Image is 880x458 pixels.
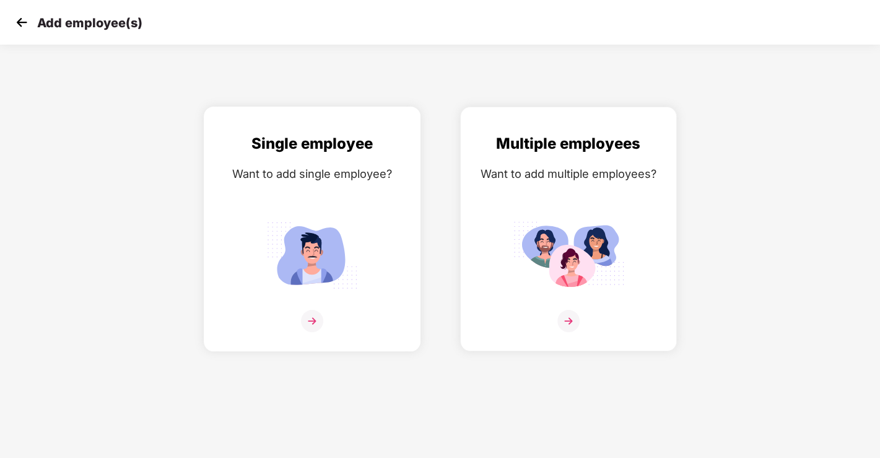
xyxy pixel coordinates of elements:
[473,165,664,183] div: Want to add multiple employees?
[256,216,368,294] img: svg+xml;base64,PHN2ZyB4bWxucz0iaHR0cDovL3d3dy53My5vcmcvMjAwMC9zdmciIGlkPSJTaW5nbGVfZW1wbG95ZWUiIH...
[557,310,580,332] img: svg+xml;base64,PHN2ZyB4bWxucz0iaHR0cDovL3d3dy53My5vcmcvMjAwMC9zdmciIHdpZHRoPSIzNiIgaGVpZ2h0PSIzNi...
[12,13,31,32] img: svg+xml;base64,PHN2ZyB4bWxucz0iaHR0cDovL3d3dy53My5vcmcvMjAwMC9zdmciIHdpZHRoPSIzMCIgaGVpZ2h0PSIzMC...
[217,165,407,183] div: Want to add single employee?
[513,216,624,294] img: svg+xml;base64,PHN2ZyB4bWxucz0iaHR0cDovL3d3dy53My5vcmcvMjAwMC9zdmciIGlkPSJNdWx0aXBsZV9lbXBsb3llZS...
[473,132,664,156] div: Multiple employees
[37,15,142,30] p: Add employee(s)
[217,132,407,156] div: Single employee
[301,310,323,332] img: svg+xml;base64,PHN2ZyB4bWxucz0iaHR0cDovL3d3dy53My5vcmcvMjAwMC9zdmciIHdpZHRoPSIzNiIgaGVpZ2h0PSIzNi...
